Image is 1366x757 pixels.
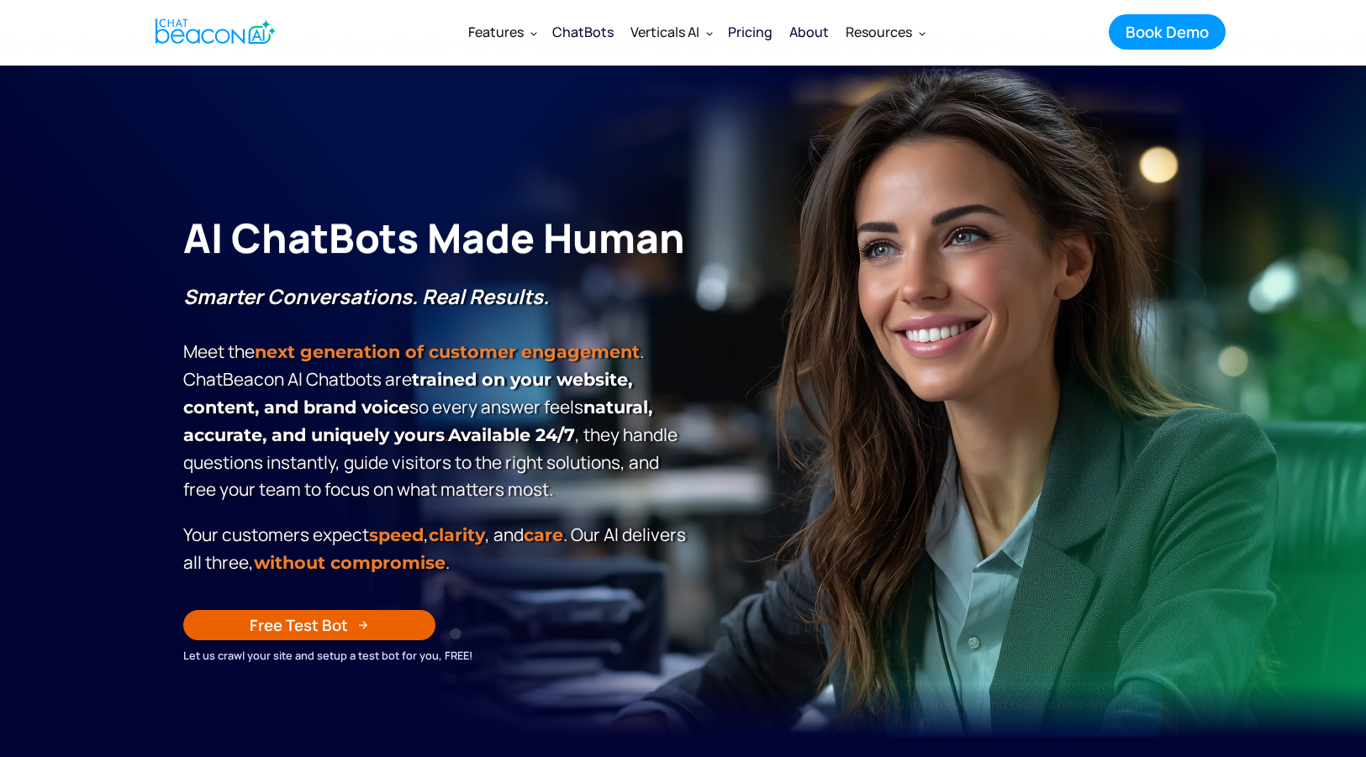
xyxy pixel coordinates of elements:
[1109,14,1226,50] a: Book Demo
[1126,21,1209,43] div: Book Demo
[728,20,773,44] div: Pricing
[468,20,524,44] div: Features
[255,341,640,362] strong: next generation of customer engagement
[530,29,537,36] img: Dropdown
[919,29,926,36] img: Dropdown
[250,614,348,636] div: Free Test Bot
[720,10,781,54] a: Pricing
[183,397,652,445] strong: natural, accurate, and uniquely yours
[789,20,829,44] div: About
[837,12,932,52] div: Resources
[460,12,544,52] div: Features
[622,12,720,52] div: Verticals AI
[781,10,837,54] a: About
[141,11,285,52] a: home
[429,524,485,545] span: clarity
[183,646,692,665] div: Let us crawl your site and setup a test bot for you, FREE!
[358,620,368,630] img: Arrow
[254,552,446,573] span: without compromise
[524,524,563,545] span: care
[183,369,632,418] strong: trained on your website, content, and brand voice
[183,610,435,640] a: Free Test Bot
[369,524,424,545] strong: speed
[448,424,575,445] strong: Available 24/7
[771,616,1176,639] div: 🏦 Banking
[846,20,912,44] div: Resources
[630,20,699,44] div: Verticals AI
[706,29,713,36] img: Dropdown
[183,521,692,576] p: Your customers expect , , and . Our Al delivers all three, .
[183,397,652,445] span: .
[552,20,614,44] div: ChatBots
[183,283,692,502] p: Meet the . ChatBeacon Al Chatbots are so every answer feels , they handle questions instantly, gu...
[183,282,549,310] strong: Smarter Conversations. Real Results.
[544,10,622,54] a: ChatBots
[183,211,692,265] h1: AI ChatBots Made Human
